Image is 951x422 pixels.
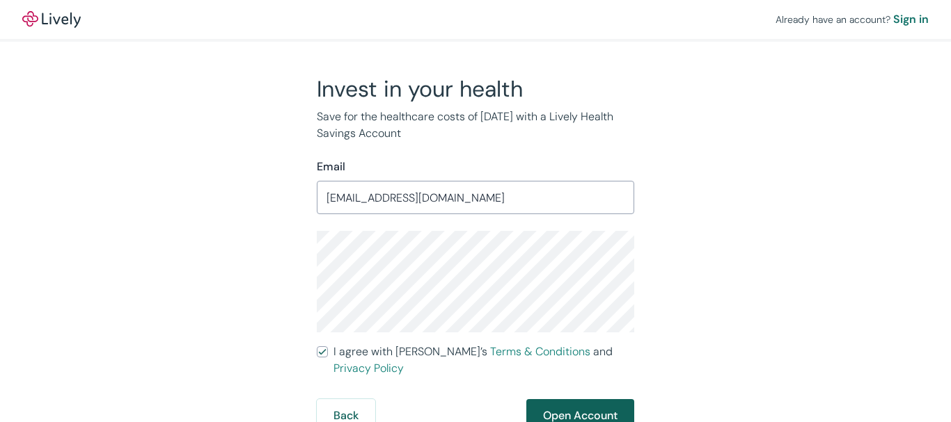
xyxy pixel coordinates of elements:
a: Sign in [893,11,929,28]
h2: Invest in your health [317,75,634,103]
a: LivelyLively [22,11,81,28]
label: Email [317,159,345,175]
div: Already have an account? [776,11,929,28]
a: Privacy Policy [333,361,404,375]
img: Lively [22,11,81,28]
span: I agree with [PERSON_NAME]’s and [333,343,634,377]
p: Save for the healthcare costs of [DATE] with a Lively Health Savings Account [317,108,634,142]
a: Terms & Conditions [490,344,590,359]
